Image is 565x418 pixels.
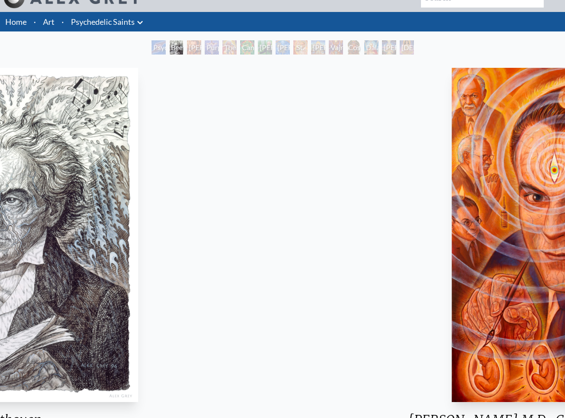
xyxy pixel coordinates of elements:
div: [PERSON_NAME] & the New Eleusis [276,40,290,55]
div: [PERSON_NAME] M.D., Cartographer of Consciousness [187,40,201,55]
div: [DEMOGRAPHIC_DATA] [400,40,414,55]
div: Dalai Lama [364,40,378,55]
li: · [30,12,39,31]
div: [PERSON_NAME] [382,40,396,55]
div: Beethoven [169,40,183,55]
div: Cannabacchus [240,40,254,55]
a: Home [5,17,27,27]
div: The Shulgins and their Alchemical Angels [222,40,237,55]
li: · [58,12,67,31]
div: St. Albert & The LSD Revelation Revolution [293,40,308,55]
div: Vajra Guru [329,40,343,55]
div: [PERSON_NAME][US_STATE] - Hemp Farmer [258,40,272,55]
div: Cosmic Christ [347,40,361,55]
a: Psychedelic Saints [71,16,135,28]
div: [PERSON_NAME] [311,40,325,55]
a: Art [43,16,55,28]
div: Purple [DEMOGRAPHIC_DATA] [205,40,219,55]
div: Psychedelic Healing [152,40,166,55]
